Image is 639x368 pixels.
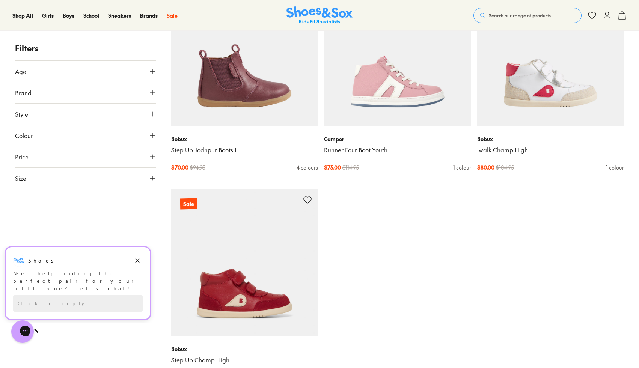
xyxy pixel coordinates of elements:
span: $ 114.95 [342,164,359,171]
span: School [83,12,99,19]
button: Age [15,61,156,82]
a: Shop All [12,12,33,20]
span: Price [15,152,29,161]
p: Sale [180,198,197,209]
span: Size [15,174,26,183]
button: Brand [15,82,156,103]
img: SNS_Logo_Responsive.svg [286,6,353,25]
span: Colour [15,131,33,140]
div: 4 colours [297,164,318,171]
span: Shop All [12,12,33,19]
button: Search our range of products [473,8,582,23]
span: $ 94.95 [190,164,205,171]
div: Campaign message [6,1,150,73]
button: Price [15,146,156,167]
a: Brands [140,12,158,20]
a: School [83,12,99,20]
p: Bobux [171,135,318,143]
a: Step Up Jodhpur Boots II [171,146,318,154]
div: Reply to the campaigns [13,49,143,66]
span: Sneakers [108,12,131,19]
span: $ 80.00 [477,164,494,171]
a: Shoes & Sox [286,6,353,25]
a: Sale [171,189,318,336]
div: Need help finding the perfect pair for your little one? Let’s chat! [13,24,143,46]
button: Style [15,104,156,125]
span: Age [15,67,26,76]
span: Brand [15,88,32,97]
button: Colour [15,125,156,146]
p: Filters [15,42,156,54]
button: Dismiss campaign [132,9,143,20]
a: Boys [63,12,74,20]
span: Boys [63,12,74,19]
span: Style [15,110,28,119]
iframe: Gorgias live chat messenger [8,318,38,345]
a: Girls [42,12,54,20]
img: Shoes logo [13,9,25,21]
a: Runner Four Boot Youth [324,146,471,154]
span: Search our range of products [489,12,551,19]
div: 1 colour [453,164,471,171]
h3: Shoes [28,11,58,18]
a: Step Up Champ High [171,356,318,364]
p: Bobux [171,345,318,353]
a: Sneakers [108,12,131,20]
div: Message from Shoes. Need help finding the perfect pair for your little one? Let’s chat! [6,9,150,46]
span: $ 70.00 [171,164,188,171]
div: 1 colour [606,164,624,171]
p: Bobux [477,135,624,143]
p: Camper [324,135,471,143]
span: Girls [42,12,54,19]
span: $ 104.95 [496,164,514,171]
span: Brands [140,12,158,19]
span: Sale [167,12,178,19]
button: Size [15,168,156,189]
span: $ 75.00 [324,164,341,171]
a: Iwalk Champ High [477,146,624,154]
a: Sale [167,12,178,20]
